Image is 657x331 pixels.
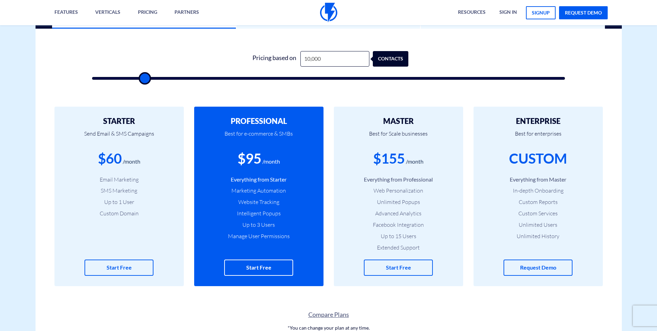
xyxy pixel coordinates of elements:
[65,210,173,217] li: Custom Domain
[373,149,405,168] div: $155
[205,221,313,229] li: Up to 3 Users
[238,149,261,168] div: $95
[344,232,453,240] li: Up to 15 Users
[65,176,173,184] li: Email Marketing
[484,125,593,149] p: Best for enterprises
[484,210,593,217] li: Custom Services
[344,187,453,195] li: Web Personalization
[344,176,453,184] li: Everything from Professional
[559,6,608,19] a: request demo
[98,149,122,168] div: $60
[84,260,153,276] a: Start Free
[224,260,293,276] a: Start Free
[484,198,593,206] li: Custom Reports
[205,125,313,149] p: Best for e-commerce & SMBs
[484,232,593,240] li: Unlimited History
[484,176,593,184] li: Everything from Master
[65,125,173,149] p: Send Email & SMS Campaigns
[504,260,573,276] a: Request Demo
[205,232,313,240] li: Manage User Permissions
[205,210,313,217] li: Intelligent Popups
[526,6,556,19] a: signup
[344,221,453,229] li: Facebook Integration
[406,158,424,166] div: /month
[484,187,593,195] li: In-depth Onboarding
[65,198,173,206] li: Up to 1 User
[344,198,453,206] li: Unlimited Popups
[380,51,415,67] div: contacts
[65,187,173,195] li: SMS Marketing
[344,117,453,125] h2: MASTER
[205,187,313,195] li: Marketing Automation
[509,149,567,168] div: CUSTOM
[344,244,453,252] li: Extended Support
[205,117,313,125] h2: PROFESSIONAL
[484,117,593,125] h2: ENTERPRISE
[344,125,453,149] p: Best for Scale businesses
[262,158,280,166] div: /month
[364,260,433,276] a: Start Free
[205,176,313,184] li: Everything from Starter
[36,310,622,319] a: Compare Plans
[484,221,593,229] li: Unlimited Users
[249,51,300,67] div: Pricing based on
[205,198,313,206] li: Website Tracking
[123,158,140,166] div: /month
[65,117,173,125] h2: STARTER
[344,210,453,217] li: Advanced Analytics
